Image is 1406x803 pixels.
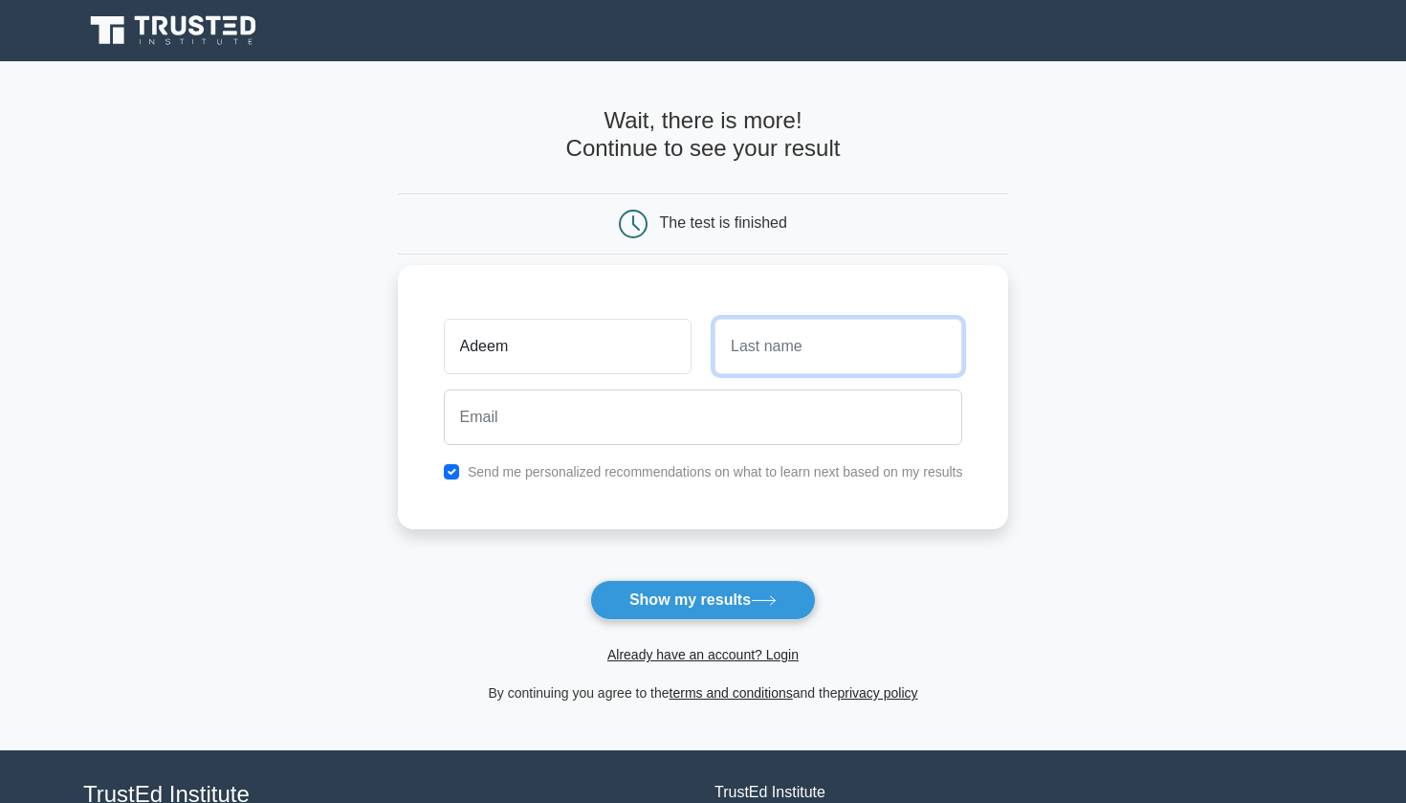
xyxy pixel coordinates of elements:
[386,681,1021,704] div: By continuing you agree to the and the
[444,319,692,374] input: First name
[398,107,1009,163] h4: Wait, there is more! Continue to see your result
[607,647,799,662] a: Already have an account? Login
[660,214,787,231] div: The test is finished
[670,685,793,701] a: terms and conditions
[468,464,963,480] label: Send me personalized recommendations on what to learn next based on my results
[714,319,962,374] input: Last name
[444,390,963,445] input: Email
[590,580,816,620] button: Show my results
[838,685,918,701] a: privacy policy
